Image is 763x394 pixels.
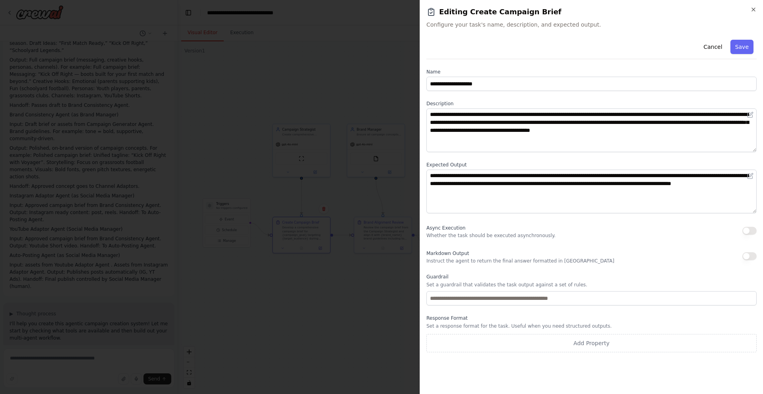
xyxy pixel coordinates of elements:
label: Description [426,100,757,107]
span: Markdown Output [426,251,469,256]
button: Add Property [426,334,757,352]
label: Guardrail [426,274,757,280]
span: Async Execution [426,225,465,231]
label: Response Format [426,315,757,321]
button: Open in editor [746,110,755,120]
button: Save [730,40,753,54]
button: Open in editor [746,171,755,181]
span: Configure your task's name, description, and expected output. [426,21,757,29]
label: Name [426,69,757,75]
p: Set a response format for the task. Useful when you need structured outputs. [426,323,757,329]
p: Set a guardrail that validates the task output against a set of rules. [426,282,757,288]
label: Expected Output [426,162,757,168]
p: Instruct the agent to return the final answer formatted in [GEOGRAPHIC_DATA] [426,258,614,264]
p: Whether the task should be executed asynchronously. [426,232,556,239]
h2: Editing Create Campaign Brief [426,6,757,17]
button: Cancel [699,40,727,54]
